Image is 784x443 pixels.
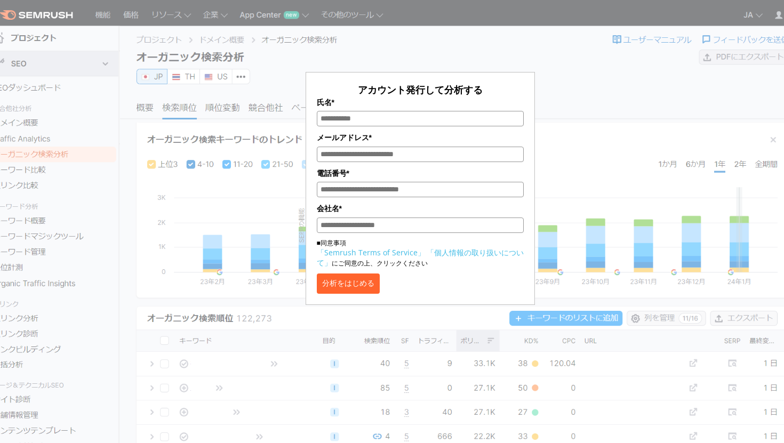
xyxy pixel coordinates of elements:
[317,247,425,257] a: 「Semrush Terms of Service」
[317,247,524,268] a: 「個人情報の取り扱いについて」
[317,273,380,294] button: 分析をはじめる
[358,83,483,96] span: アカウント発行して分析する
[317,238,524,268] p: ■同意事項 にご同意の上、クリックください
[317,132,524,143] label: メールアドレス*
[317,167,524,179] label: 電話番号*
